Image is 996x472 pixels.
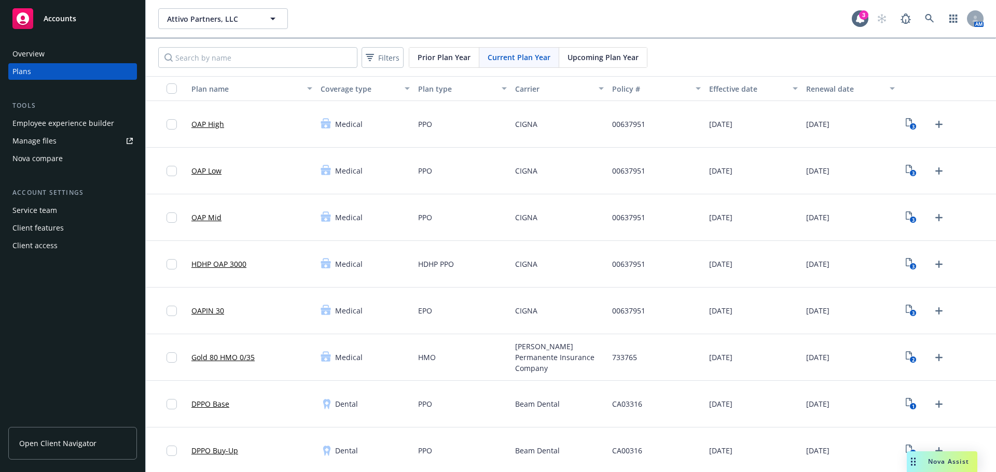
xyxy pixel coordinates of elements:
[931,349,947,366] a: Upload Plan Documents
[8,150,137,167] a: Nova compare
[931,163,947,179] a: Upload Plan Documents
[12,133,57,149] div: Manage files
[12,202,57,219] div: Service team
[12,46,45,62] div: Overview
[8,133,137,149] a: Manage files
[903,256,920,273] a: View Plan Documents
[903,349,920,366] a: View Plan Documents
[19,438,96,449] span: Open Client Navigator
[515,398,560,409] span: Beam Dental
[709,445,732,456] span: [DATE]
[8,202,137,219] a: Service team
[167,13,257,24] span: Attivo Partners, LLC
[515,445,560,456] span: Beam Dental
[895,8,916,29] a: Report a Bug
[515,259,537,269] span: CIGNA
[903,396,920,412] a: View Plan Documents
[709,119,732,130] span: [DATE]
[903,163,920,179] a: View Plan Documents
[191,352,255,363] a: Gold 80 HMO 0/35
[612,212,645,223] span: 00637951
[806,445,829,456] span: [DATE]
[515,119,537,130] span: CIGNA
[335,259,363,269] span: Medical
[44,15,76,23] span: Accounts
[515,83,592,94] div: Carrier
[191,212,222,223] a: OAP Mid
[158,47,357,68] input: Search by name
[912,217,915,223] text: 3
[802,76,899,101] button: Renewal date
[612,352,637,363] span: 733765
[8,220,137,236] a: Client features
[12,150,63,167] div: Nova compare
[418,165,432,176] span: PPO
[8,4,137,33] a: Accounts
[872,8,892,29] a: Start snowing
[167,166,177,176] input: Toggle Row Selected
[167,399,177,409] input: Toggle Row Selected
[418,259,454,269] span: HDHP PPO
[12,237,58,254] div: Client access
[612,83,689,94] div: Policy #
[612,445,642,456] span: CA00316
[612,165,645,176] span: 00637951
[167,352,177,363] input: Toggle Row Selected
[709,212,732,223] span: [DATE]
[931,256,947,273] a: Upload Plan Documents
[806,259,829,269] span: [DATE]
[931,116,947,133] a: Upload Plan Documents
[612,119,645,130] span: 00637951
[931,396,947,412] a: Upload Plan Documents
[378,52,399,63] span: Filters
[335,165,363,176] span: Medical
[912,123,915,130] text: 3
[709,352,732,363] span: [DATE]
[418,212,432,223] span: PPO
[709,398,732,409] span: [DATE]
[414,76,511,101] button: Plan type
[709,83,786,94] div: Effective date
[806,398,829,409] span: [DATE]
[912,310,915,317] text: 3
[191,445,238,456] a: DPPO Buy-Up
[167,83,177,94] input: Select all
[612,259,645,269] span: 00637951
[191,83,301,94] div: Plan name
[806,305,829,316] span: [DATE]
[931,442,947,459] a: Upload Plan Documents
[191,305,224,316] a: OAPIN 30
[903,442,920,459] a: View Plan Documents
[515,212,537,223] span: CIGNA
[335,398,358,409] span: Dental
[418,83,495,94] div: Plan type
[12,220,64,236] div: Client features
[806,165,829,176] span: [DATE]
[919,8,940,29] a: Search
[903,116,920,133] a: View Plan Documents
[335,352,363,363] span: Medical
[8,101,137,111] div: Tools
[608,76,705,101] button: Policy #
[418,352,436,363] span: HMO
[709,305,732,316] span: [DATE]
[191,119,224,130] a: OAP High
[931,209,947,226] a: Upload Plan Documents
[335,212,363,223] span: Medical
[418,398,432,409] span: PPO
[418,52,471,63] span: Prior Plan Year
[364,50,402,65] span: Filters
[418,305,432,316] span: EPO
[191,398,229,409] a: DPPO Base
[488,52,550,63] span: Current Plan Year
[931,303,947,319] a: Upload Plan Documents
[167,212,177,223] input: Toggle Row Selected
[912,356,915,363] text: 2
[187,76,316,101] button: Plan name
[612,398,642,409] span: CA03316
[912,263,915,270] text: 3
[907,451,920,472] div: Drag to move
[335,445,358,456] span: Dental
[158,8,288,29] button: Attivo Partners, LLC
[316,76,413,101] button: Coverage type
